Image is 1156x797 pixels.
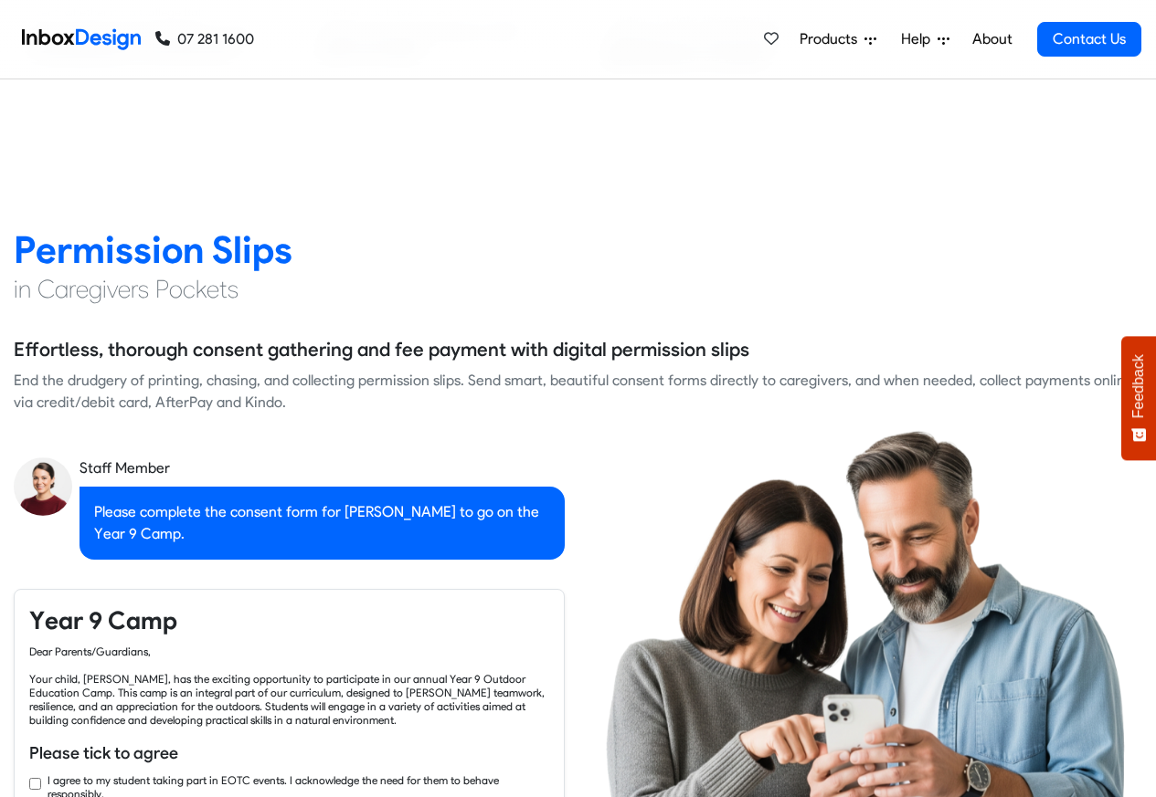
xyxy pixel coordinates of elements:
[155,28,254,50] a: 07 281 1600
[792,21,884,58] a: Products
[967,21,1017,58] a: About
[894,21,957,58] a: Help
[14,273,1142,306] h4: in Caregivers Pockets
[1037,22,1141,57] a: Contact Us
[14,226,1142,273] h2: Permission Slips
[800,28,864,50] span: Products
[80,487,565,560] div: Please complete the consent form for [PERSON_NAME] to go on the Year 9 Camp.
[29,604,549,637] h4: Year 9 Camp
[901,28,938,50] span: Help
[14,336,749,363] h5: Effortless, thorough consent gathering and fee payment with digital permission slips
[80,457,565,479] div: Staff Member
[14,370,1142,414] div: End the drudgery of printing, chasing, and collecting permission slips. Send smart, beautiful con...
[29,645,549,727] div: Dear Parents/Guardians, Your child, [PERSON_NAME], has the exciting opportunity to participate in...
[1130,354,1147,418] span: Feedback
[1121,336,1156,460] button: Feedback - Show survey
[14,457,72,516] img: staff_avatar.png
[29,741,549,765] h6: Please tick to agree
